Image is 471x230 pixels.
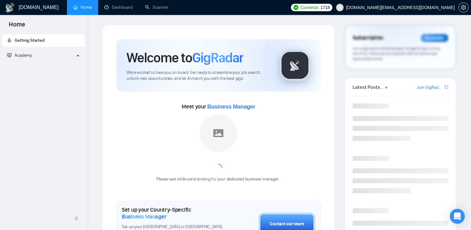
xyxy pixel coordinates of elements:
span: Academy [7,53,32,58]
div: Open Intercom Messenger [450,209,465,224]
span: Latest Posts from the GigRadar Community [353,83,383,91]
span: Connects: [300,4,319,11]
li: Getting Started [2,34,85,47]
a: setting [459,5,469,10]
span: rocket [7,38,12,42]
span: Home [4,20,30,33]
span: 1718 [321,4,330,11]
span: Business Manager [207,103,255,110]
span: Academy [15,53,32,58]
span: setting [459,5,468,10]
img: placeholder.png [200,114,237,152]
img: upwork-logo.png [293,5,298,10]
h1: Set up your Country-Specific [122,206,227,220]
div: Please wait while we're looking for your dedicated business manager... [153,176,284,182]
span: GigRadar [192,49,243,66]
span: Meet your [182,103,255,110]
a: Join GigRadar Slack Community [416,84,443,91]
a: homeHome [73,5,92,10]
img: logo [5,3,15,13]
a: searchScanner [145,5,168,10]
li: Academy Homepage [2,64,85,68]
span: Getting Started [15,38,45,43]
h1: Welcome to [126,49,243,66]
span: We're excited to have you on board. Get ready to streamline your job search, unlock new opportuni... [126,70,269,82]
span: double-left [74,215,80,222]
span: Your subscription will be renewed. To keep things running smoothly, make sure your payment method... [353,46,440,61]
div: Contact our team [270,221,304,228]
span: fund-projection-screen [7,53,12,57]
button: setting [459,2,469,12]
span: Business Manager [122,213,166,220]
span: user [338,5,342,10]
span: Subscription [353,33,383,43]
a: dashboardDashboard [104,5,133,10]
span: export [445,84,448,89]
img: gigradar-logo.png [279,50,311,81]
span: loading [214,163,223,172]
div: Reminder [421,34,448,42]
a: export [445,84,448,90]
